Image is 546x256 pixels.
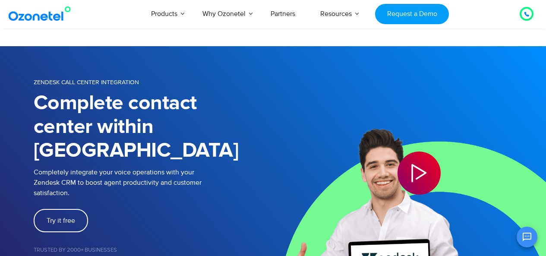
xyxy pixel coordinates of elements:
[47,217,75,224] span: Try it free
[517,227,537,247] button: Open chat
[34,167,273,198] p: Completely integrate your voice operations with your Zendesk CRM to boost agent productivity and ...
[398,152,441,195] div: Play Video
[375,4,449,24] a: Request a Demo
[34,79,139,86] span: ZENDESK CALL CENTER INTEGRATION
[34,92,273,163] h1: Complete contact center within [GEOGRAPHIC_DATA]
[34,247,273,253] h5: Trusted by 2000+ Businesses
[34,209,88,232] a: Try it free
